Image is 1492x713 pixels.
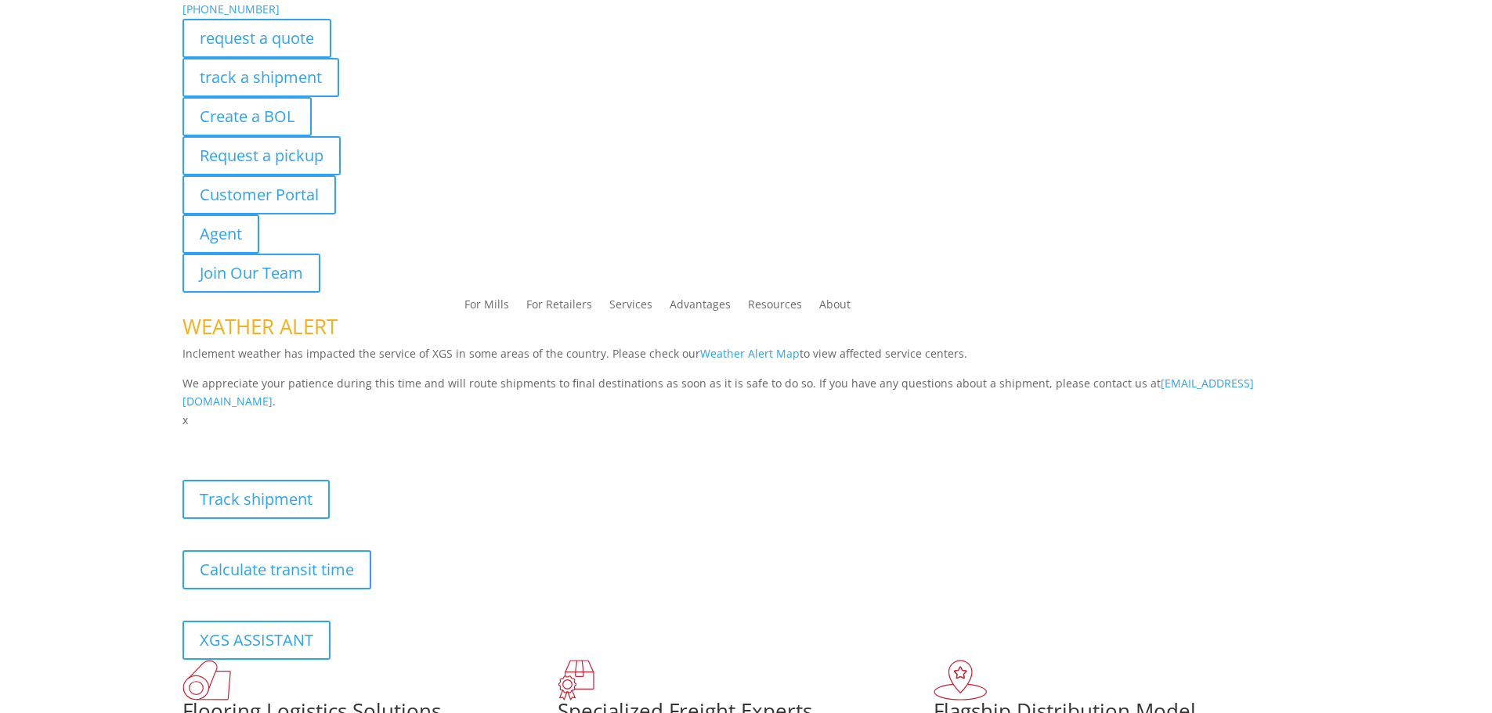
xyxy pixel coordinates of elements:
img: xgs-icon-total-supply-chain-intelligence-red [182,660,231,700]
a: Services [609,299,652,316]
a: About [819,299,851,316]
p: Inclement weather has impacted the service of XGS in some areas of the country. Please check our ... [182,344,1310,374]
img: xgs-icon-focused-on-flooring-red [558,660,594,700]
a: Join Our Team [182,254,320,293]
a: For Mills [464,299,509,316]
a: track a shipment [182,58,339,97]
b: Visibility, transparency, and control for your entire supply chain. [182,432,532,447]
a: Agent [182,214,259,254]
p: x [182,411,1310,430]
a: request a quote [182,19,331,58]
p: We appreciate your patience during this time and will route shipments to final destinations as so... [182,374,1310,412]
a: Customer Portal [182,175,336,214]
a: Advantages [670,299,731,316]
a: Request a pickup [182,136,341,175]
a: Weather Alert Map [700,346,800,361]
a: [PHONE_NUMBER] [182,2,280,16]
img: xgs-icon-flagship-distribution-model-red [934,660,988,700]
a: Create a BOL [182,97,312,136]
a: Track shipment [182,480,330,519]
a: Resources [748,299,802,316]
a: Calculate transit time [182,550,371,589]
a: XGS ASSISTANT [182,621,331,660]
span: WEATHER ALERT [182,312,338,340]
a: For Retailers [526,299,592,316]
